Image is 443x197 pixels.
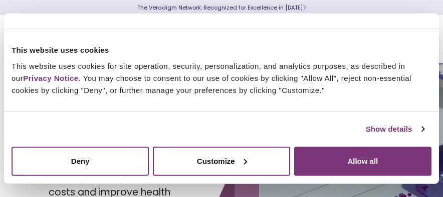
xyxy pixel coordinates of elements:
a: Privacy Notice [23,73,78,82]
a: Show details [366,123,424,135]
button: Customize [153,146,290,175]
a: The Veradigm Network: Recognized for Excellence in [DATE]Learn More [137,4,306,12]
span: Learn More [303,4,306,12]
button: Deny [12,146,149,175]
div: This website uses cookies [12,44,431,56]
div: This website uses cookies for site operation, security, personalization, and analytics purposes, ... [12,60,431,96]
button: Allow all [294,146,431,175]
